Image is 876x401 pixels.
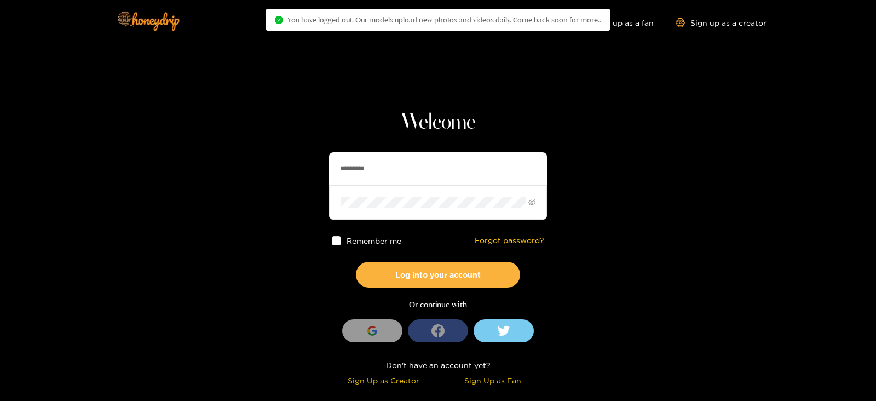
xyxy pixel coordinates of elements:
div: Or continue with [329,299,547,311]
h1: Welcome [329,110,547,136]
span: eye-invisible [528,199,535,206]
span: check-circle [275,16,283,24]
button: Log into your account [356,262,520,288]
div: Sign Up as Fan [441,374,544,387]
span: You have logged out. Our models upload new photos and videos daily. Come back soon for more.. [287,15,601,24]
div: Sign Up as Creator [332,374,435,387]
span: Remember me [347,237,401,245]
a: Sign up as a fan [579,18,654,27]
div: Don't have an account yet? [329,359,547,371]
a: Forgot password? [475,236,544,245]
a: Sign up as a creator [676,18,766,27]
